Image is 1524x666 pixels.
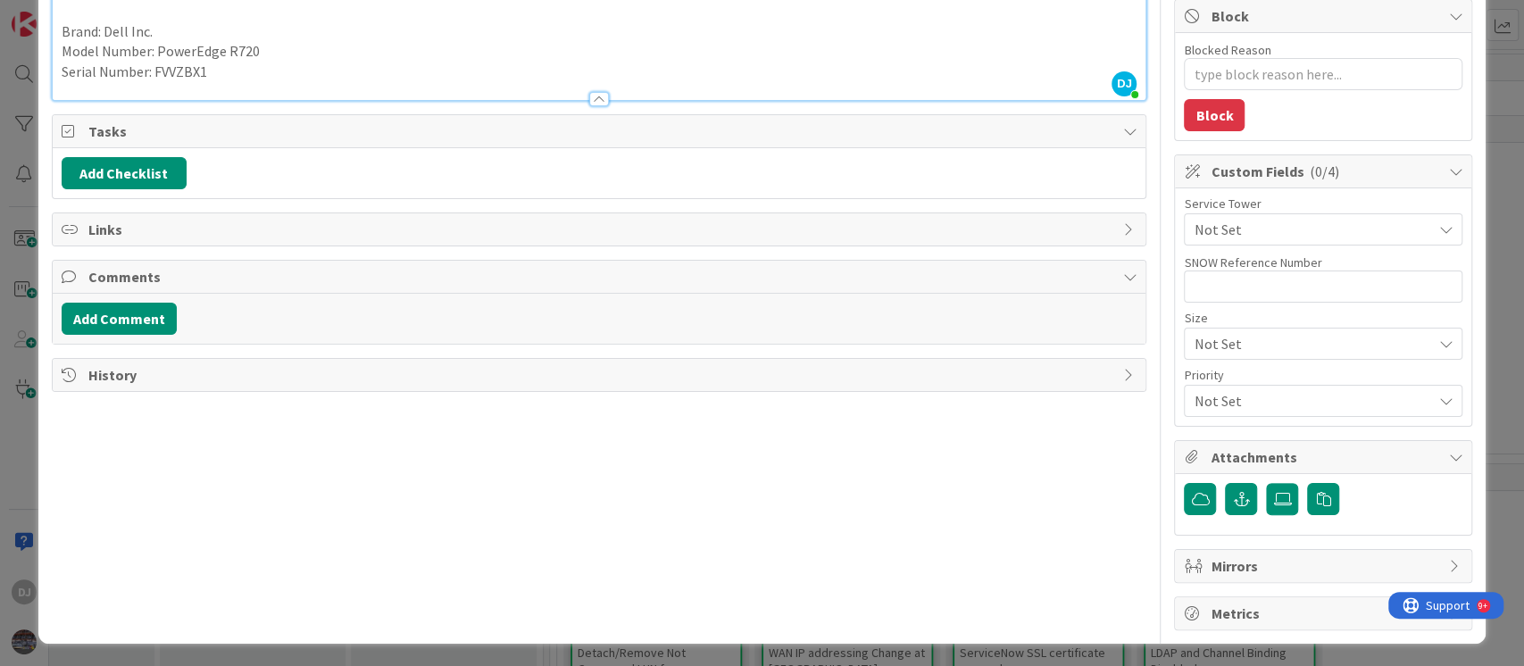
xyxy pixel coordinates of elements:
[1184,254,1321,271] label: SNOW Reference Number
[1211,446,1439,468] span: Attachments
[37,3,81,24] span: Support
[88,364,1114,386] span: History
[1194,219,1431,240] span: Not Set
[1184,312,1462,324] div: Size
[1112,71,1137,96] span: DJ
[88,121,1114,142] span: Tasks
[62,157,187,189] button: Add Checklist
[1184,197,1462,210] div: Service Tower
[88,266,1114,287] span: Comments
[1211,161,1439,182] span: Custom Fields
[62,41,1137,62] p: Model Number: PowerEdge R720
[1194,331,1422,356] span: Not Set
[1184,369,1462,381] div: Priority
[62,303,177,335] button: Add Comment
[1211,603,1439,624] span: Metrics
[88,219,1114,240] span: Links
[90,7,99,21] div: 9+
[1184,99,1245,131] button: Block
[1184,42,1270,58] label: Blocked Reason
[1309,162,1338,180] span: ( 0/4 )
[62,21,1137,42] p: Brand: Dell Inc.
[1211,555,1439,577] span: Mirrors
[1194,388,1422,413] span: Not Set
[62,62,1137,82] p: Serial Number: FVVZBX1
[1211,5,1439,27] span: Block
